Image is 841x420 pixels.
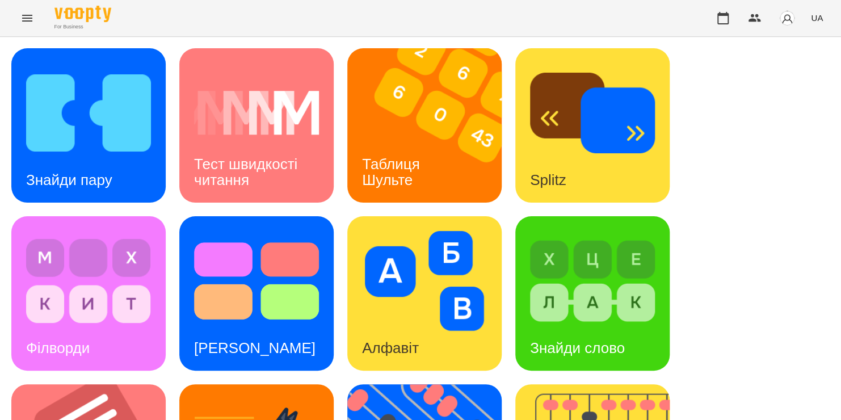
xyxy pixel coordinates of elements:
[347,216,502,371] a: АлфавітАлфавіт
[11,48,166,203] a: Знайди паруЗнайди пару
[362,156,424,188] h3: Таблиця Шульте
[14,5,41,32] button: Menu
[54,6,111,22] img: Voopty Logo
[194,63,319,163] img: Тест швидкості читання
[179,216,334,371] a: Тест Струпа[PERSON_NAME]
[530,171,566,188] h3: Splitz
[811,12,823,24] span: UA
[530,339,625,356] h3: Знайди слово
[362,339,419,356] h3: Алфавіт
[515,48,670,203] a: SplitzSplitz
[362,231,487,331] img: Алфавіт
[26,63,151,163] img: Знайди пару
[26,339,90,356] h3: Філворди
[347,48,516,203] img: Таблиця Шульте
[11,216,166,371] a: ФілвордиФілворди
[515,216,670,371] a: Знайди словоЗнайди слово
[179,48,334,203] a: Тест швидкості читанняТест швидкості читання
[779,10,795,26] img: avatar_s.png
[530,63,655,163] img: Splitz
[194,156,301,188] h3: Тест швидкості читання
[194,339,316,356] h3: [PERSON_NAME]
[26,231,151,331] img: Філворди
[347,48,502,203] a: Таблиця ШультеТаблиця Шульте
[806,7,827,28] button: UA
[54,23,111,31] span: For Business
[530,231,655,331] img: Знайди слово
[26,171,112,188] h3: Знайди пару
[194,231,319,331] img: Тест Струпа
